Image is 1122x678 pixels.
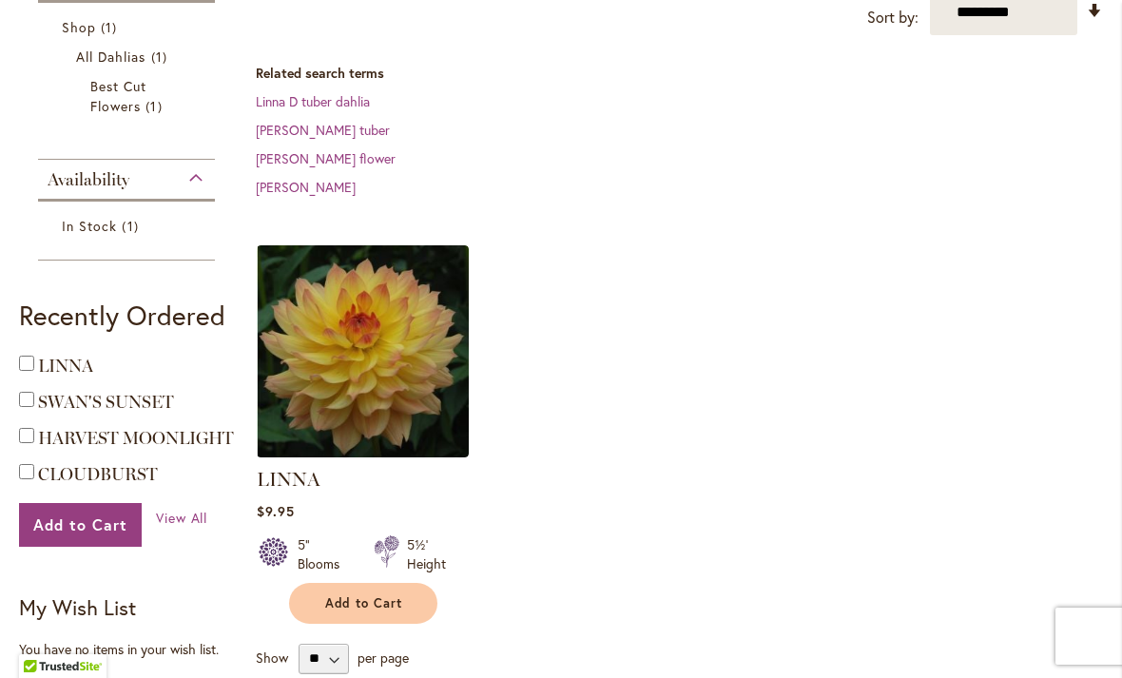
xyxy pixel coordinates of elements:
[19,640,245,659] div: You have no items in your wish list.
[151,47,172,67] span: 1
[62,17,196,37] a: Shop
[48,169,129,190] span: Availability
[76,48,146,66] span: All Dahlias
[19,593,136,621] strong: My Wish List
[38,392,174,413] a: SWAN'S SUNSET
[62,216,196,236] a: In Stock 1
[257,468,320,491] a: LINNA
[358,648,409,666] span: per page
[145,96,166,116] span: 1
[156,509,208,527] span: View All
[256,178,356,196] a: [PERSON_NAME]
[256,64,1103,83] dt: Related search terms
[156,509,208,528] a: View All
[14,610,68,664] iframe: Launch Accessibility Center
[289,583,437,624] button: Add to Cart
[33,514,127,534] span: Add to Cart
[257,443,469,461] a: LINNA
[38,428,234,449] a: HARVEST MOONLIGHT
[38,464,158,485] a: CLOUDBURST
[76,47,182,67] a: All Dahlias
[19,298,225,333] strong: Recently Ordered
[257,245,469,457] img: LINNA
[257,502,295,520] span: $9.95
[62,18,96,36] span: Shop
[62,217,117,235] span: In Stock
[101,17,122,37] span: 1
[256,149,396,167] a: [PERSON_NAME] flower
[38,356,93,377] a: LINNA
[90,77,146,115] span: Best Cut Flowers
[256,92,370,110] a: Linna D tuber dahlia
[325,595,403,611] span: Add to Cart
[298,535,351,573] div: 5" Blooms
[19,503,142,547] button: Add to Cart
[407,535,446,573] div: 5½' Height
[256,121,390,139] a: [PERSON_NAME] tuber
[256,648,288,666] span: Show
[90,76,167,116] a: Best Cut Flowers
[122,216,143,236] span: 1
